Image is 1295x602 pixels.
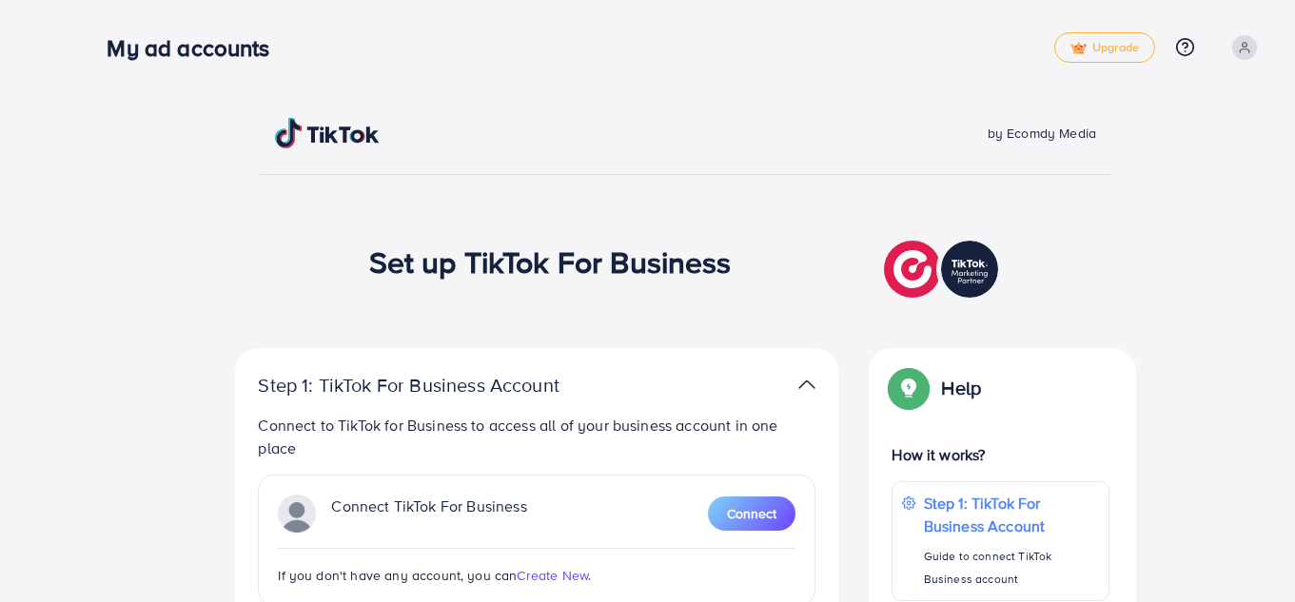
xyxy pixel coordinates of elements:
[278,566,517,585] span: If you don't have any account, you can
[708,496,795,531] button: Connect
[275,118,380,148] img: TikTok
[884,236,1003,302] img: TikTok partner
[331,495,526,533] p: Connect TikTok For Business
[1070,42,1087,55] img: tick
[941,377,981,399] p: Help
[892,443,1109,466] p: How it works?
[1070,41,1139,55] span: Upgrade
[278,495,316,533] img: TikTok partner
[369,243,732,280] h1: Set up TikTok For Business
[517,566,591,585] span: Create New.
[892,371,926,405] img: Popup guide
[258,414,815,459] p: Connect to TikTok for Business to access all of your business account in one place
[107,34,285,62] h3: My ad accounts
[258,374,619,397] p: Step 1: TikTok For Business Account
[924,545,1099,591] p: Guide to connect TikTok Business account
[924,492,1099,537] p: Step 1: TikTok For Business Account
[727,504,776,523] span: Connect
[798,371,815,398] img: TikTok partner
[1054,32,1155,63] a: tickUpgrade
[988,124,1096,143] span: by Ecomdy Media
